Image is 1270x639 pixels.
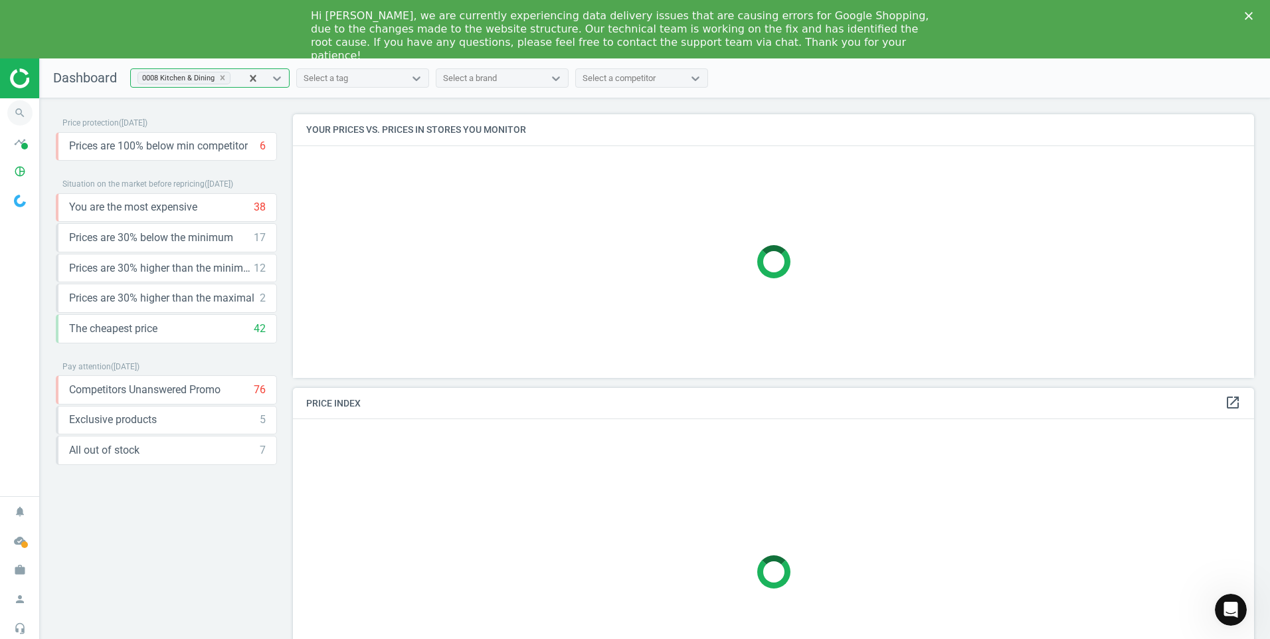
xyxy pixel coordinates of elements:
iframe: Intercom live chat [1215,594,1247,626]
span: Competitors Unanswered Promo [69,383,221,397]
div: 6 [260,139,266,153]
span: ( [DATE] ) [205,179,233,189]
div: 76 [254,383,266,397]
span: The cheapest price [69,321,157,336]
h4: Your prices vs. prices in stores you monitor [293,114,1254,145]
span: Price protection [62,118,119,128]
span: Prices are 100% below min competitor [69,139,248,153]
i: open_in_new [1225,395,1241,411]
div: 42 [254,321,266,336]
div: 2 [260,291,266,306]
div: Hi [PERSON_NAME], we are currently experiencing data delivery issues that are causing errors for ... [311,9,938,62]
span: Prices are 30% higher than the minimum [69,261,254,276]
i: timeline [7,130,33,155]
div: Select a tag [304,72,348,84]
span: Dashboard [53,70,117,86]
div: Close [1245,12,1258,20]
span: ( [DATE] ) [111,362,139,371]
span: Prices are 30% higher than the maximal [69,291,254,306]
i: cloud_done [7,528,33,553]
i: work [7,557,33,583]
span: All out of stock [69,443,139,458]
div: 38 [254,200,266,215]
span: Pay attention [62,362,111,371]
i: notifications [7,499,33,524]
div: Select a brand [443,72,497,84]
div: 17 [254,230,266,245]
i: pie_chart_outlined [7,159,33,184]
div: 12 [254,261,266,276]
div: 5 [260,412,266,427]
div: Select a competitor [583,72,656,84]
span: You are the most expensive [69,200,197,215]
span: Situation on the market before repricing [62,179,205,189]
span: Exclusive products [69,412,157,427]
a: open_in_new [1225,395,1241,412]
span: ( [DATE] ) [119,118,147,128]
h4: Price Index [293,388,1254,419]
i: search [7,100,33,126]
img: wGWNvw8QSZomAAAAABJRU5ErkJggg== [14,195,26,207]
div: 7 [260,443,266,458]
i: person [7,587,33,612]
img: ajHJNr6hYgQAAAAASUVORK5CYII= [10,68,104,88]
span: Prices are 30% below the minimum [69,230,233,245]
div: 0008 Kitchen & Dining [138,72,215,84]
